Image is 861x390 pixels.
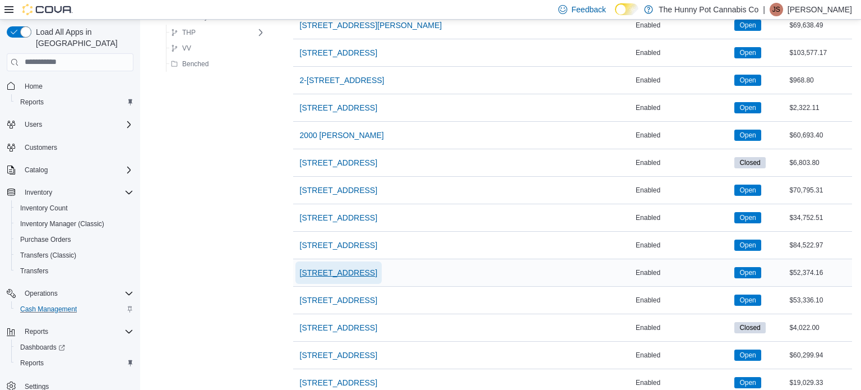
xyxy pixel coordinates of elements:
img: Cova [22,4,73,15]
span: Cash Management [20,305,77,314]
a: Dashboards [11,339,138,355]
span: Users [20,118,133,131]
span: Open [739,268,756,278]
a: Reports [16,95,48,109]
div: Enabled [633,19,732,32]
span: [STREET_ADDRESS] [300,295,377,306]
button: Inventory [20,186,57,199]
span: Open [739,75,756,85]
button: [STREET_ADDRESS] [295,97,382,119]
div: Enabled [633,266,732,279]
span: Open [739,48,756,58]
span: Open [739,240,756,250]
span: Dashboards [20,343,65,352]
span: Open [734,185,761,196]
button: Home [2,78,138,94]
span: Customers [20,140,133,154]
button: Operations [2,286,138,301]
button: 2000 [PERSON_NAME] [295,124,388,146]
span: Open [734,267,761,278]
span: Open [739,295,756,305]
div: Enabled [633,129,732,142]
span: Open [734,75,761,86]
div: Enabled [633,348,732,362]
div: $84,522.97 [787,238,852,252]
button: [STREET_ADDRESS] [295,207,382,229]
a: Customers [20,141,62,154]
span: 2000 [PERSON_NAME] [300,130,384,141]
span: Customers [25,143,57,152]
span: Closed [734,322,765,333]
span: Purchase Orders [16,233,133,246]
div: $2,322.11 [787,101,852,114]
button: [STREET_ADDRESS] [295,316,382,339]
button: Purchase Orders [11,232,138,247]
span: Open [734,377,761,388]
div: $53,336.10 [787,293,852,307]
span: Reports [25,327,48,336]
span: Feedback [572,4,606,15]
button: Reports [11,355,138,371]
span: [STREET_ADDRESS] [300,322,377,333]
button: [STREET_ADDRESS] [295,152,382,174]
span: Inventory [20,186,133,199]
span: Catalog [20,163,133,177]
span: Open [734,212,761,223]
button: Inventory [2,185,138,200]
span: Open [734,20,761,31]
span: Inventory [25,188,52,197]
button: Operations [20,287,62,300]
button: Transfers (Classic) [11,247,138,263]
button: Cash Management [11,301,138,317]
div: $69,638.49 [787,19,852,32]
div: Enabled [633,101,732,114]
button: Transfers [11,263,138,279]
a: Dashboards [16,341,70,354]
div: Enabled [633,156,732,169]
div: Enabled [633,211,732,224]
span: [STREET_ADDRESS] [300,212,377,223]
p: The Hunny Pot Cannabis Co [659,3,758,16]
div: $60,693.40 [787,129,852,142]
span: Open [739,378,756,388]
span: 2-[STREET_ADDRESS] [300,75,385,86]
span: Home [20,79,133,93]
span: Dashboards [16,341,133,354]
button: VV [166,42,196,55]
span: Transfers [16,264,133,278]
button: Users [20,118,47,131]
div: Enabled [633,321,732,334]
div: $34,752.51 [787,211,852,224]
button: [STREET_ADDRESS][PERSON_NAME] [295,14,447,36]
button: Users [2,117,138,132]
span: [STREET_ADDRESS] [300,350,377,361]
span: Inventory Manager (Classic) [20,219,104,228]
p: [PERSON_NAME] [788,3,852,16]
div: $968.80 [787,74,852,87]
span: Home [25,82,43,91]
span: Load All Apps in [GEOGRAPHIC_DATA] [31,26,133,49]
button: 2-[STREET_ADDRESS] [295,69,389,91]
span: [STREET_ADDRESS] [300,157,377,168]
span: Transfers (Classic) [16,249,133,262]
span: Open [734,102,761,113]
span: [STREET_ADDRESS] [300,102,377,113]
button: Inventory Manager (Classic) [11,216,138,232]
a: Transfers [16,264,53,278]
button: [STREET_ADDRESS] [295,179,382,201]
a: Transfers (Classic) [16,249,81,262]
span: THP [182,28,196,37]
span: Closed [739,158,760,168]
span: Reports [16,95,133,109]
span: Inventory Count [20,204,68,213]
button: Reports [20,325,53,338]
button: Catalog [20,163,52,177]
span: Open [734,240,761,251]
span: Reports [20,98,44,107]
span: Catalog [25,166,48,175]
button: [STREET_ADDRESS] [295,42,382,64]
span: [STREET_ADDRESS] [300,267,377,278]
span: Purchase Orders [20,235,71,244]
div: $6,803.80 [787,156,852,169]
span: Inventory Manager (Classic) [16,217,133,231]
